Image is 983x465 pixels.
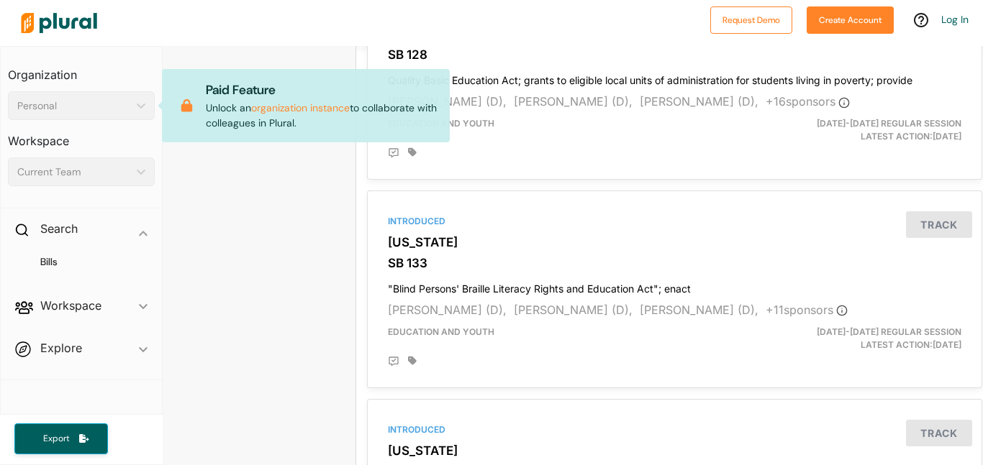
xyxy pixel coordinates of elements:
[640,303,758,317] span: [PERSON_NAME] (D),
[388,423,961,436] div: Introduced
[817,118,961,129] span: [DATE]-[DATE] Regular Session
[408,147,417,157] div: Add tags
[388,276,961,295] h4: "Blind Persons' Braille Literacy Rights and Education Act"; enact
[388,147,399,159] div: Add Position Statement
[388,303,507,317] span: [PERSON_NAME] (D),
[40,221,78,236] h2: Search
[388,94,507,109] span: [PERSON_NAME] (D),
[8,54,155,86] h3: Organization
[906,211,972,238] button: Track
[514,303,633,317] span: [PERSON_NAME] (D),
[206,80,438,131] p: Unlock an to collaborate with colleagues in Plural.
[408,356,417,366] div: Add tags
[17,98,131,114] div: Personal
[514,94,633,109] span: [PERSON_NAME] (D),
[251,101,350,114] a: organization instance
[206,80,438,99] p: Paid Feature
[14,423,108,454] button: Export
[388,326,494,337] span: Education and Youth
[774,117,972,143] div: Latest Action: [DATE]
[766,303,848,317] span: + 11 sponsor s
[766,94,850,109] span: + 16 sponsor s
[817,326,961,337] span: [DATE]-[DATE] Regular Session
[710,6,792,34] button: Request Demo
[710,11,792,27] a: Request Demo
[388,215,961,228] div: Introduced
[22,255,148,269] a: Bills
[388,443,961,458] h3: [US_STATE]
[906,420,972,446] button: Track
[33,433,79,445] span: Export
[8,120,155,152] h3: Workspace
[388,235,961,249] h3: [US_STATE]
[807,11,894,27] a: Create Account
[388,356,399,367] div: Add Position Statement
[17,165,131,180] div: Current Team
[388,47,961,62] h3: SB 128
[388,68,961,87] h4: Quality Basic Education Act; grants to eligible local units of administration for students living...
[388,256,961,270] h3: SB 133
[807,6,894,34] button: Create Account
[941,13,969,26] a: Log In
[640,94,758,109] span: [PERSON_NAME] (D),
[774,326,972,351] div: Latest Action: [DATE]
